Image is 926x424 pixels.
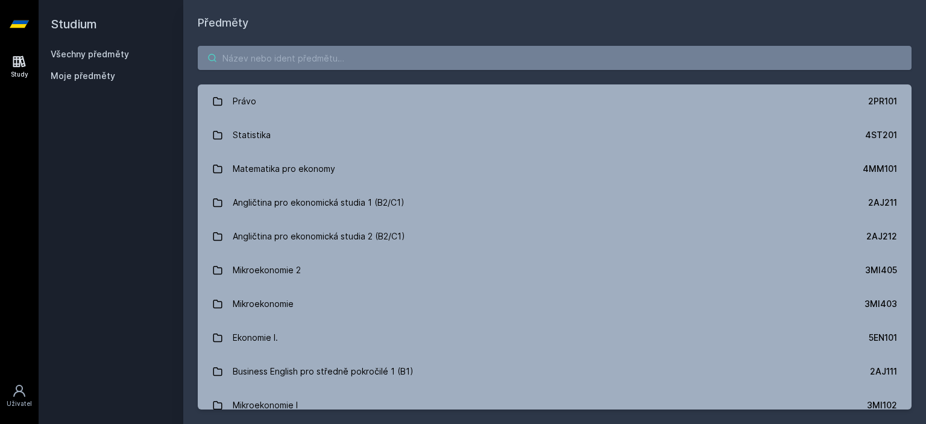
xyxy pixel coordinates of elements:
a: Uživatel [2,378,36,414]
h1: Předměty [198,14,912,31]
a: Angličtina pro ekonomická studia 2 (B2/C1) 2AJ212 [198,220,912,253]
a: Všechny předměty [51,49,129,59]
div: Statistika [233,123,271,147]
div: 2PR101 [868,95,897,107]
div: Matematika pro ekonomy [233,157,335,181]
div: Mikroekonomie I [233,393,298,417]
div: 2AJ211 [868,197,897,209]
div: 2AJ111 [870,365,897,378]
div: Mikroekonomie 2 [233,258,301,282]
div: Business English pro středně pokročilé 1 (B1) [233,359,414,384]
div: Právo [233,89,256,113]
div: Angličtina pro ekonomická studia 1 (B2/C1) [233,191,405,215]
a: Ekonomie I. 5EN101 [198,321,912,355]
div: Angličtina pro ekonomická studia 2 (B2/C1) [233,224,405,248]
div: 3MI102 [867,399,897,411]
a: Mikroekonomie 2 3MI405 [198,253,912,287]
a: Mikroekonomie 3MI403 [198,287,912,321]
a: Statistika 4ST201 [198,118,912,152]
div: Ekonomie I. [233,326,278,350]
div: 2AJ212 [866,230,897,242]
a: Matematika pro ekonomy 4MM101 [198,152,912,186]
a: Study [2,48,36,85]
span: Moje předměty [51,70,115,82]
div: 5EN101 [869,332,897,344]
div: 4MM101 [863,163,897,175]
input: Název nebo ident předmětu… [198,46,912,70]
div: Mikroekonomie [233,292,294,316]
div: Study [11,70,28,79]
div: 3MI403 [865,298,897,310]
a: Business English pro středně pokročilé 1 (B1) 2AJ111 [198,355,912,388]
div: 4ST201 [865,129,897,141]
a: Angličtina pro ekonomická studia 1 (B2/C1) 2AJ211 [198,186,912,220]
div: Uživatel [7,399,32,408]
a: Mikroekonomie I 3MI102 [198,388,912,422]
div: 3MI405 [865,264,897,276]
a: Právo 2PR101 [198,84,912,118]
